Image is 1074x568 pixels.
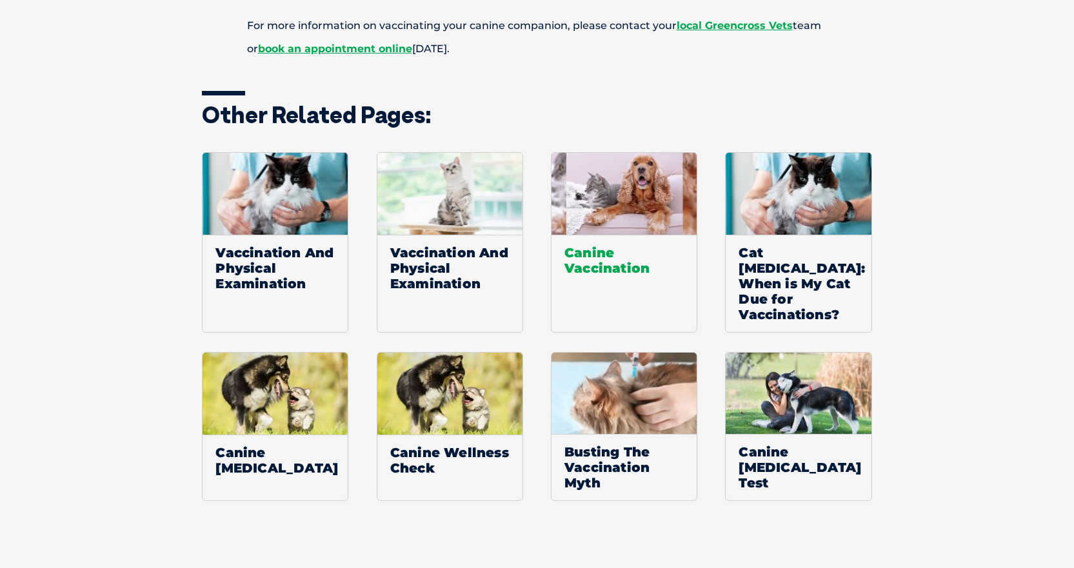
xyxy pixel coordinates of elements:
[552,235,697,286] span: Canine Vaccination
[202,14,873,61] p: For more information on vaccinating your canine companion, please contact your team or [DATE].
[377,352,523,502] a: Default ThumbnailCanine Wellness Check
[202,103,873,126] h3: Other related pages:
[377,435,522,485] span: Canine Wellness Check
[377,235,522,301] span: Vaccination And Physical Examination
[203,353,348,435] img: Default Thumbnail
[725,152,871,333] a: Cat [MEDICAL_DATA]: When is My Cat Due for Vaccinations?
[202,152,348,333] a: Vaccination And Physical Examination
[551,152,697,333] a: Canine Vaccination
[258,43,412,55] a: book an appointment online
[377,353,523,435] img: Default Thumbnail
[377,152,523,333] a: Vaccination And Physical Examination
[203,235,348,301] span: Vaccination And Physical Examination
[202,352,348,502] a: Default ThumbnailCanine [MEDICAL_DATA]
[726,235,871,332] span: Cat [MEDICAL_DATA]: When is My Cat Due for Vaccinations?
[677,19,793,32] a: local Greencross Vets
[203,435,348,485] span: Canine [MEDICAL_DATA]
[552,434,697,500] span: Busting The Vaccination Myth
[725,352,871,502] a: Canine [MEDICAL_DATA] Test
[726,434,871,500] span: Canine [MEDICAL_DATA] Test
[551,352,697,502] a: Busting The Vaccination Myth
